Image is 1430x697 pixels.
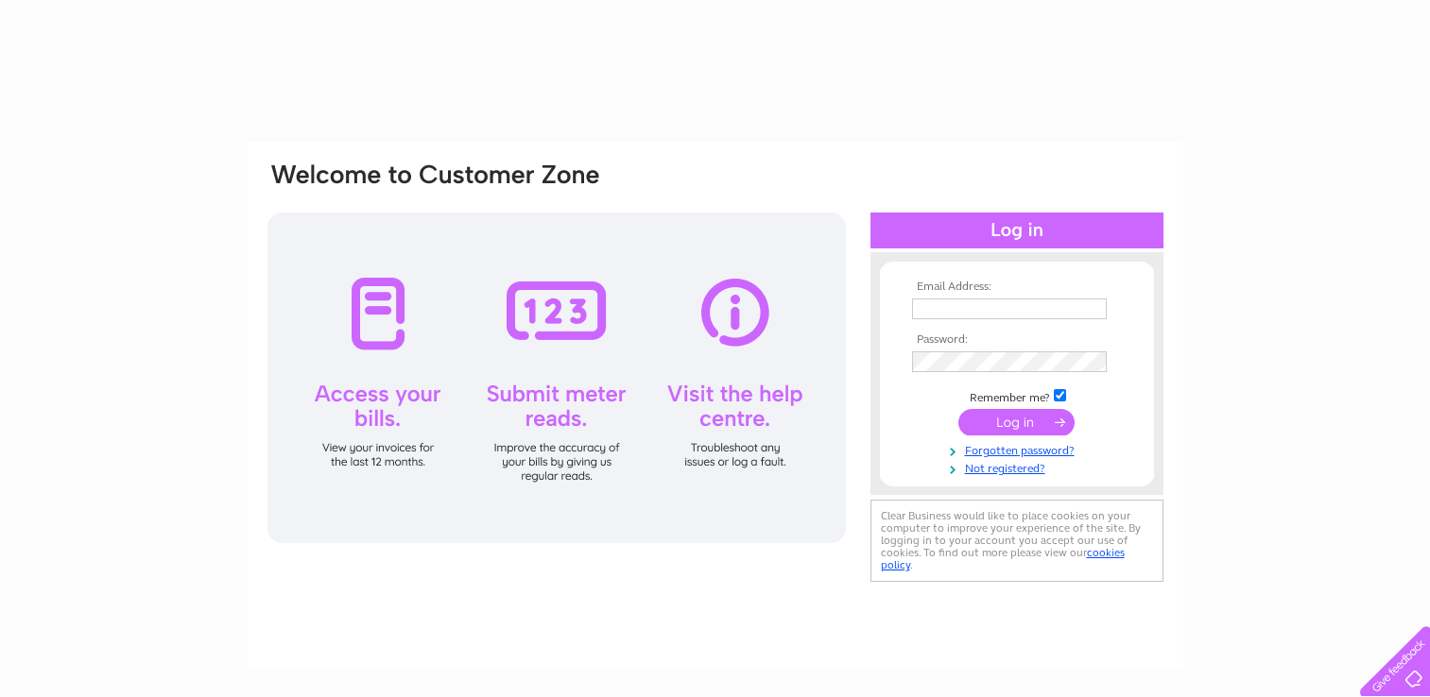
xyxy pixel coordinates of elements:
a: cookies policy [881,546,1125,571]
th: Email Address: [907,280,1127,294]
div: Clear Business would like to place cookies on your computer to improve your experience of the sit... [870,500,1163,582]
th: Password: [907,333,1127,347]
td: Remember me? [907,386,1127,405]
input: Submit [958,409,1075,435]
a: Not registered? [912,458,1127,476]
a: Forgotten password? [912,440,1127,458]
